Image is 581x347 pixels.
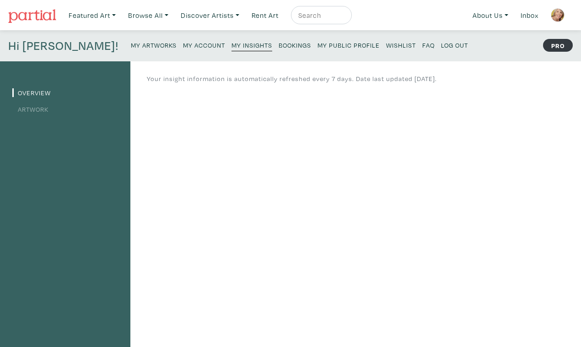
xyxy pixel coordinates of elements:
[279,38,311,51] a: Bookings
[247,6,283,25] a: Rent Art
[231,41,272,49] small: My Insights
[124,6,172,25] a: Browse All
[422,41,435,49] small: FAQ
[441,38,468,51] a: Log Out
[441,41,468,49] small: Log Out
[551,8,565,22] img: phpThumb.php
[131,38,177,51] a: My Artworks
[177,6,243,25] a: Discover Artists
[12,105,48,114] a: Artwork
[317,41,380,49] small: My Public Profile
[65,6,120,25] a: Featured Art
[8,38,118,53] h4: Hi [PERSON_NAME]!
[231,38,272,51] a: My Insights
[147,74,437,84] p: Your insight information is automatically refreshed every 7 days. Date last updated [DATE].
[12,88,51,97] a: Overview
[279,41,311,49] small: Bookings
[297,10,343,21] input: Search
[386,38,416,51] a: Wishlist
[422,38,435,51] a: FAQ
[386,41,416,49] small: Wishlist
[131,41,177,49] small: My Artworks
[183,41,225,49] small: My Account
[317,38,380,51] a: My Public Profile
[468,6,512,25] a: About Us
[543,39,573,52] strong: PRO
[183,38,225,51] a: My Account
[516,6,543,25] a: Inbox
